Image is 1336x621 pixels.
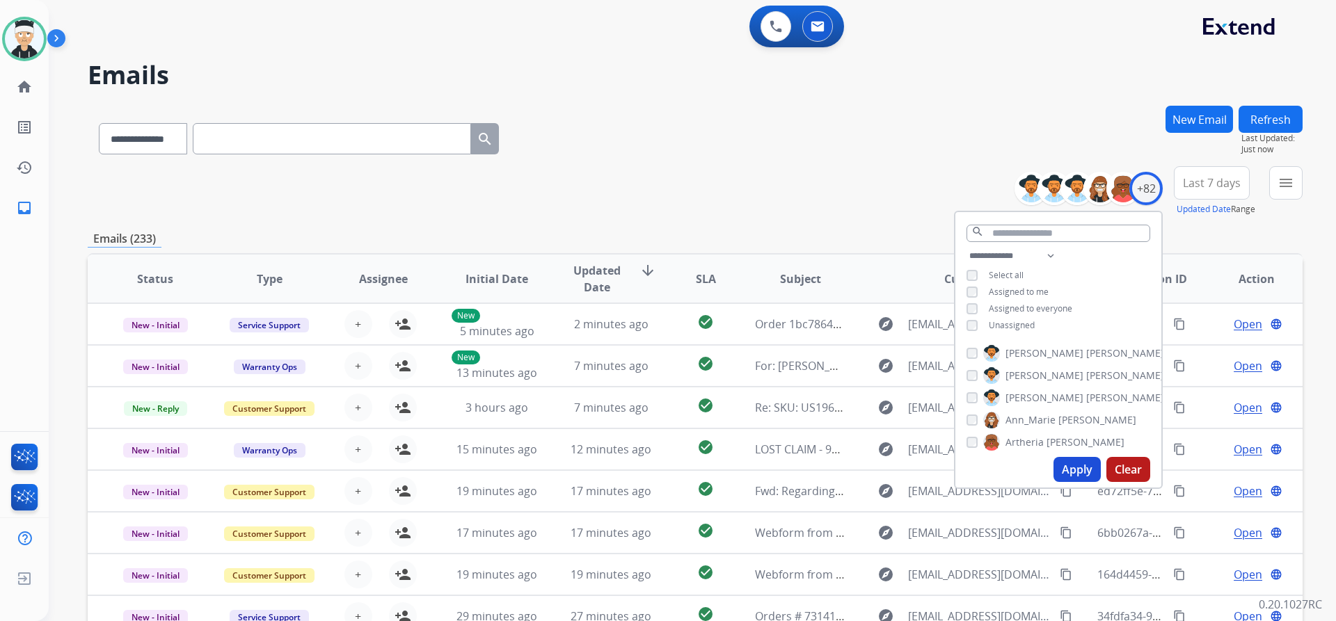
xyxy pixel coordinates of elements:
button: + [344,352,372,380]
span: [PERSON_NAME] [1086,346,1164,360]
mat-icon: explore [877,524,894,541]
mat-icon: content_copy [1173,568,1186,581]
span: Assignee [359,271,408,287]
mat-icon: person_add [395,483,411,499]
span: 19 minutes ago [456,567,537,582]
span: 164d4459-5a95-4bba-b78b-a16f34dfd8c5 [1097,567,1310,582]
mat-icon: content_copy [1173,526,1186,539]
mat-icon: language [1270,485,1282,497]
mat-icon: language [1270,568,1282,581]
span: Subject [780,271,821,287]
span: 13 minutes ago [456,365,537,380]
span: Re: SKU: US1968270 is not showing [755,400,938,415]
mat-icon: home [16,79,33,95]
mat-icon: language [1270,443,1282,455]
span: For: [PERSON_NAME] [755,358,864,373]
mat-icon: person_add [395,357,411,374]
span: Ann_Marie [1005,413,1056,427]
span: 3 hours ago [466,400,528,415]
mat-icon: explore [877,483,894,499]
span: 5 minutes ago [460,323,534,339]
span: [EMAIL_ADDRESS][DOMAIN_NAME] [908,483,1051,499]
mat-icon: check_circle [697,481,714,497]
span: 17 minutes ago [456,525,537,540]
span: New - Initial [123,485,188,499]
mat-icon: check_circle [697,522,714,539]
mat-icon: person_add [395,566,411,583]
mat-icon: content_copy [1060,526,1072,539]
span: + [355,399,361,416]
span: + [355,524,361,541]
span: [PERSON_NAME] [1058,413,1136,427]
mat-icon: language [1270,526,1282,539]
mat-icon: menu [1278,175,1294,191]
span: Open [1234,441,1262,458]
span: Just now [1241,144,1303,155]
button: + [344,435,372,463]
mat-icon: check_circle [697,314,714,330]
span: Webform from [EMAIL_ADDRESS][DOMAIN_NAME] on [DATE] [755,525,1070,540]
span: Open [1234,524,1262,541]
button: + [344,560,372,588]
mat-icon: history [16,159,33,176]
th: Action [1188,255,1303,303]
span: Customer Support [224,401,315,416]
button: Last 7 days [1174,166,1250,200]
span: Select all [989,269,1024,281]
mat-icon: search [477,131,493,147]
button: Updated Date [1177,204,1231,215]
span: 12 minutes ago [571,442,651,457]
span: [PERSON_NAME] [1005,369,1083,382]
span: [EMAIL_ADDRESS][DOMAIN_NAME] [908,524,1051,541]
button: + [344,477,372,505]
mat-icon: check_circle [697,397,714,414]
span: Assigned to me [989,286,1049,298]
span: [PERSON_NAME] [1086,369,1164,382]
mat-icon: explore [877,566,894,583]
mat-icon: content_copy [1060,568,1072,581]
button: + [344,310,372,338]
span: Last 7 days [1183,180,1241,186]
span: Open [1234,399,1262,416]
span: [PERSON_NAME] [1047,435,1124,449]
span: Artheria [1005,435,1044,449]
span: 7 minutes ago [574,400,649,415]
span: Open [1234,566,1262,583]
mat-icon: explore [877,399,894,416]
span: Customer Support [224,526,315,541]
span: + [355,566,361,583]
span: Customer Support [224,485,315,499]
span: 15 minutes ago [456,442,537,457]
p: New [452,309,480,323]
mat-icon: language [1270,318,1282,330]
button: + [344,394,372,421]
mat-icon: explore [877,441,894,458]
span: Customer [944,271,999,287]
span: [PERSON_NAME] [1005,391,1083,405]
span: Open [1234,483,1262,499]
mat-icon: language [1270,360,1282,372]
span: Fwd: Regarding Order # 460298838 [ ref:!00D1I02L1Qo.!500Uj0jShhi:ref ] [755,483,1128,499]
span: Order 1bc7864b-36bd-479c-bb2f-babe141aad0f [755,316,1003,332]
span: New - Reply [124,401,187,416]
p: New [452,350,480,364]
span: [EMAIL_ADDRESS][DOMAIN_NAME] [908,566,1051,583]
mat-icon: person_add [395,441,411,458]
button: Apply [1053,457,1101,482]
img: avatar [5,19,44,58]
mat-icon: check_circle [697,355,714,372]
button: New Email [1166,106,1233,133]
span: Warranty Ops [234,360,305,374]
span: [EMAIL_ADDRESS][DOMAIN_NAME] [908,441,1051,458]
span: [EMAIL_ADDRESS][DOMAIN_NAME] [908,399,1051,416]
span: Status [137,271,173,287]
span: Customer Support [224,568,315,583]
mat-icon: person_add [395,524,411,541]
span: Open [1234,316,1262,332]
mat-icon: explore [877,357,894,374]
span: + [355,357,361,374]
span: Assigned to everyone [989,303,1072,314]
mat-icon: list_alt [16,119,33,136]
span: [PERSON_NAME] [1005,346,1083,360]
span: 17 minutes ago [571,525,651,540]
